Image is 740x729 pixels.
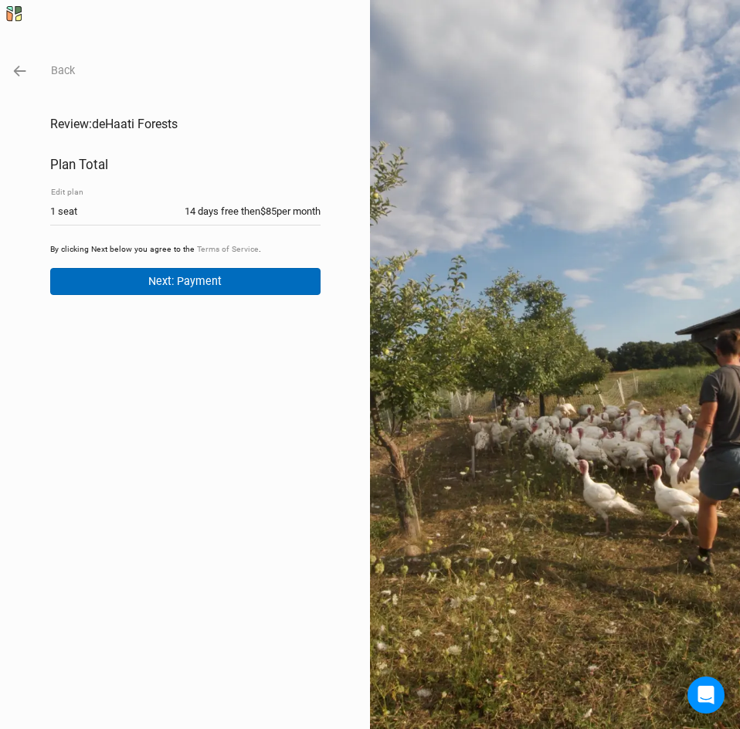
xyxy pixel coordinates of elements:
[197,244,259,254] a: Terms of Service
[50,157,321,172] h2: Plan Total
[50,244,321,256] p: By clicking Next below you agree to the .
[50,62,76,80] button: Back
[50,117,321,131] h1: Review: deHaati Forests
[185,205,321,219] div: 14 days free then $85 per month
[50,185,84,199] button: Edit plan
[50,268,321,295] button: Next: Payment
[50,205,77,219] div: 1 seat
[687,676,725,714] div: Open Intercom Messenger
